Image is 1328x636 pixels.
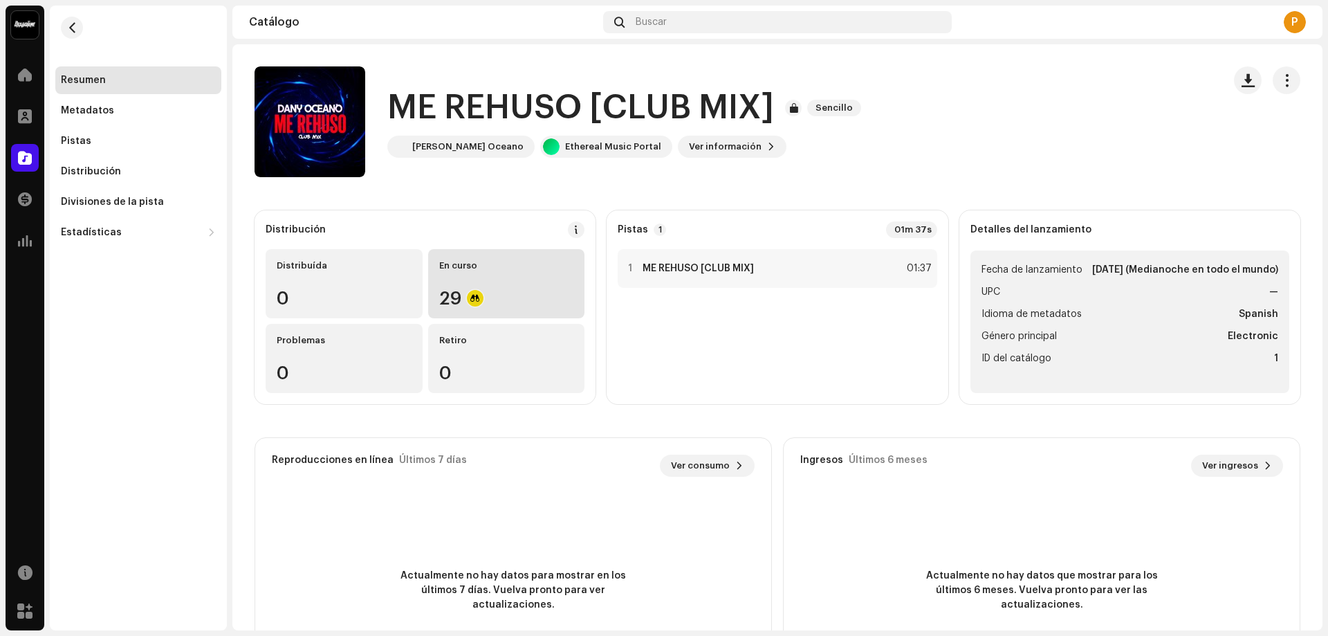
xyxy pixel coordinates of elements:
[399,455,467,466] div: Últimos 7 días
[618,224,648,235] strong: Pistas
[1092,262,1278,278] strong: [DATE] (Medianoche en todo el mundo)
[981,262,1082,278] span: Fecha de lanzamiento
[390,138,407,155] img: a542366c-e23b-443f-ac1e-a6d953aaef82
[917,569,1166,612] span: Actualmente no hay datos que mostrar para los últimos 6 meses. Vuelva pronto para ver las actuali...
[636,17,667,28] span: Buscar
[1239,306,1278,322] strong: Spanish
[981,284,1000,300] span: UPC
[61,75,106,86] div: Resumen
[643,263,754,274] strong: ME REHUSO [CLUB MIX]
[61,136,91,147] div: Pistas
[1191,455,1283,477] button: Ver ingresos
[55,219,221,246] re-m-nav-dropdown: Estadísticas
[277,335,412,346] div: Problemas
[61,105,114,116] div: Metadatos
[272,455,394,466] div: Reproducciones en línea
[1274,350,1278,367] strong: 1
[800,455,843,466] div: Ingresos
[660,455,755,477] button: Ver consumo
[970,224,1091,235] strong: Detalles del lanzamiento
[901,260,932,277] div: 01:37
[565,141,661,152] div: Ethereal Music Portal
[277,260,412,271] div: Distribuída
[55,158,221,185] re-m-nav-item: Distribución
[981,350,1051,367] span: ID del catálogo
[671,452,730,480] span: Ver consumo
[55,127,221,155] re-m-nav-item: Pistas
[55,97,221,125] re-m-nav-item: Metadatos
[1284,11,1306,33] div: P
[61,197,164,208] div: Divisiones de la pista
[981,306,1082,322] span: Idioma de metadatos
[807,100,861,116] span: Sencillo
[981,328,1057,345] span: Género principal
[55,188,221,216] re-m-nav-item: Divisiones de la pista
[1202,452,1258,480] span: Ver ingresos
[1269,284,1278,300] strong: —
[412,141,524,152] div: [PERSON_NAME] Oceano
[387,86,774,130] h1: ME REHUSO [CLUB MIX]
[654,224,666,236] p-badge: 1
[439,260,574,271] div: En curso
[689,133,762,161] span: Ver información
[678,136,786,158] button: Ver información
[61,166,121,177] div: Distribución
[886,221,937,238] div: 01m 37s
[55,66,221,94] re-m-nav-item: Resumen
[439,335,574,346] div: Retiro
[1228,328,1278,345] strong: Electronic
[11,11,39,39] img: 10370c6a-d0e2-4592-b8a2-38f444b0ca44
[389,569,638,612] span: Actualmente no hay datos para mostrar en los últimos 7 días. Vuelva pronto para ver actualizaciones.
[266,224,326,235] div: Distribución
[249,17,598,28] div: Catálogo
[849,455,928,466] div: Últimos 6 meses
[61,227,122,238] div: Estadísticas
